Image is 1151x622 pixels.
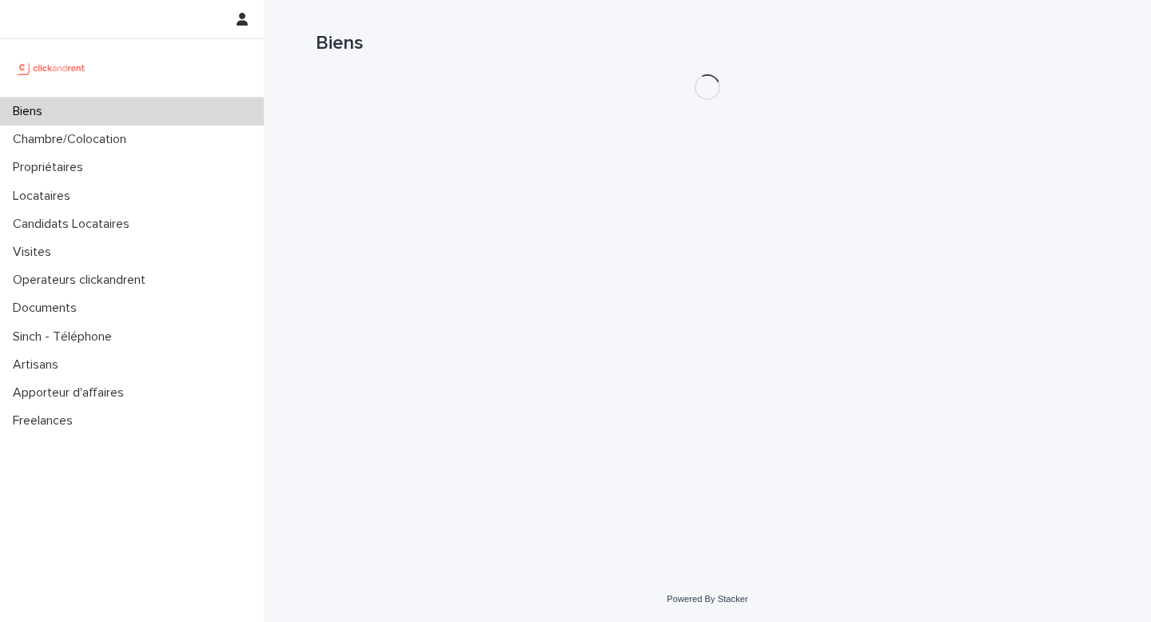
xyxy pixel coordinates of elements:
[6,357,71,373] p: Artisans
[6,273,158,288] p: Operateurs clickandrent
[316,32,1099,55] h1: Biens
[6,104,55,119] p: Biens
[6,160,96,175] p: Propriétaires
[667,594,747,604] a: Powered By Stacker
[6,245,64,260] p: Visites
[6,385,137,401] p: Apporteur d'affaires
[13,52,90,84] img: UCB0brd3T0yccxBKYDjQ
[6,301,90,316] p: Documents
[6,329,125,345] p: Sinch - Téléphone
[6,413,86,429] p: Freelances
[6,132,139,147] p: Chambre/Colocation
[6,189,83,204] p: Locataires
[6,217,142,232] p: Candidats Locataires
